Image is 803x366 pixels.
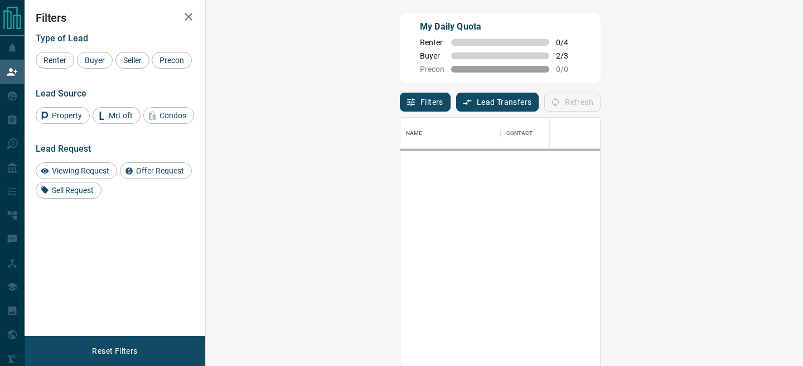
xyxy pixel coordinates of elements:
[420,38,444,47] span: Renter
[36,182,101,199] div: Sell Request
[36,162,117,179] div: Viewing Request
[36,33,88,44] span: Type of Lead
[36,107,90,124] div: Property
[156,111,190,120] span: Condos
[132,166,188,175] span: Offer Request
[48,166,113,175] span: Viewing Request
[556,51,581,60] span: 2 / 3
[105,111,137,120] span: MrLoft
[115,52,149,69] div: Seller
[40,56,70,65] span: Renter
[156,56,188,65] span: Precon
[36,52,74,69] div: Renter
[406,118,423,149] div: Name
[501,118,590,149] div: Contact
[93,107,141,124] div: MrLoft
[48,186,98,195] span: Sell Request
[420,51,444,60] span: Buyer
[456,93,539,112] button: Lead Transfers
[85,341,144,360] button: Reset Filters
[400,93,451,112] button: Filters
[420,20,581,33] p: My Daily Quota
[36,143,91,154] span: Lead Request
[143,107,194,124] div: Condos
[400,118,501,149] div: Name
[556,38,581,47] span: 0 / 4
[556,65,581,74] span: 0 / 0
[77,52,113,69] div: Buyer
[36,11,194,25] h2: Filters
[152,52,192,69] div: Precon
[48,111,86,120] span: Property
[81,56,109,65] span: Buyer
[36,88,86,99] span: Lead Source
[420,65,444,74] span: Precon
[506,118,533,149] div: Contact
[119,56,146,65] span: Seller
[120,162,192,179] div: Offer Request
